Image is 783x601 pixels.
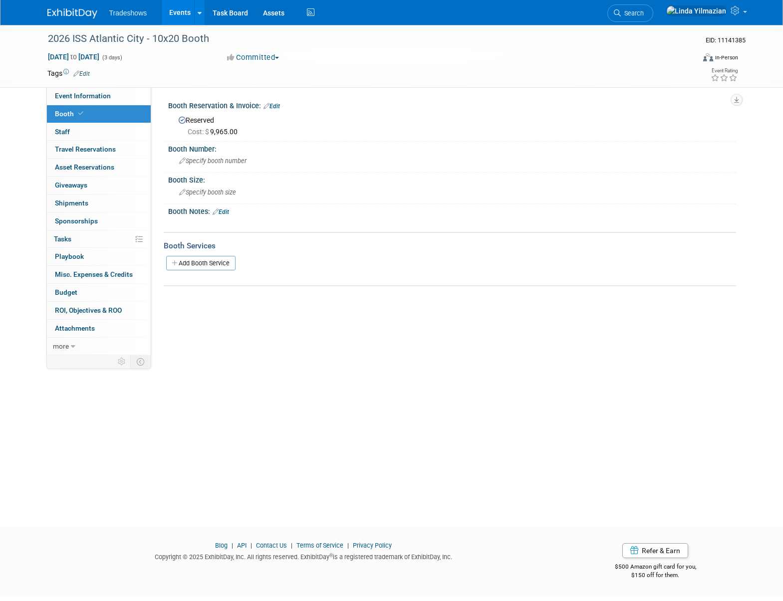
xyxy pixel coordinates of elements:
span: Shipments [55,199,88,207]
td: Toggle Event Tabs [130,355,151,368]
div: Event Rating [711,68,738,73]
span: Staff [55,128,70,136]
div: Booth Number: [168,142,736,154]
a: Misc. Expenses & Credits [47,266,151,283]
span: | [345,542,351,549]
span: ROI, Objectives & ROO [55,306,122,314]
a: Booth [47,105,151,123]
a: Playbook [47,248,151,265]
div: In-Person [715,54,738,61]
a: ROI, Objectives & ROO [47,302,151,319]
a: Sponsorships [47,212,151,230]
td: Personalize Event Tab Strip [113,355,131,368]
span: Search [621,9,644,17]
div: Booth Services [164,240,736,251]
div: Reserved [176,113,729,137]
button: Committed [224,52,283,63]
div: Booth Size: [168,173,736,185]
span: 9,965.00 [188,128,242,136]
span: Sponsorships [55,217,98,225]
i: Booth reservation complete [78,111,83,116]
a: Add Booth Service [166,256,236,270]
a: Contact Us [256,542,287,549]
div: $150 off for them. [575,571,736,580]
a: more [47,338,151,355]
span: | [248,542,255,549]
a: Travel Reservations [47,141,151,158]
span: Cost: $ [188,128,210,136]
span: | [229,542,236,549]
a: Blog [215,542,228,549]
span: Event ID: 11141385 [706,36,746,44]
a: Budget [47,284,151,301]
a: Refer & Earn [622,543,688,558]
a: Edit [213,208,229,215]
a: Shipments [47,195,151,212]
span: more [53,342,69,350]
span: Travel Reservations [55,145,116,153]
span: Tasks [54,235,71,243]
span: Tradeshows [109,9,147,17]
span: Playbook [55,252,84,260]
a: Search [607,4,653,22]
a: Giveaways [47,177,151,194]
span: | [288,542,295,549]
img: Format-Inperson.png [703,53,713,61]
span: (3 days) [101,54,122,61]
div: Copyright © 2025 ExhibitDay, Inc. All rights reserved. ExhibitDay is a registered trademark of Ex... [47,550,560,562]
span: Attachments [55,324,95,332]
a: Attachments [47,320,151,337]
a: Asset Reservations [47,159,151,176]
a: API [237,542,247,549]
a: Staff [47,123,151,141]
td: Tags [47,68,90,78]
div: Booth Notes: [168,204,736,217]
div: 2026 ISS Atlantic City - 10x20 Booth [44,30,680,48]
a: Edit [263,103,280,110]
sup: ® [329,553,333,558]
span: Specify booth number [179,157,247,165]
a: Tasks [47,230,151,248]
span: Budget [55,288,77,296]
a: Terms of Service [296,542,343,549]
span: [DATE] [DATE] [47,52,100,61]
span: Booth [55,110,85,118]
div: $500 Amazon gift card for you, [575,556,736,579]
span: Giveaways [55,181,87,189]
img: ExhibitDay [47,8,97,18]
span: Asset Reservations [55,163,114,171]
a: Privacy Policy [353,542,392,549]
span: to [69,53,78,61]
a: Event Information [47,87,151,105]
a: Edit [73,70,90,77]
img: Linda Yilmazian [666,5,727,16]
div: Event Format [636,52,739,67]
span: Misc. Expenses & Credits [55,270,133,278]
div: Booth Reservation & Invoice: [168,98,736,111]
span: Event Information [55,92,111,100]
span: Specify booth size [179,189,236,196]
